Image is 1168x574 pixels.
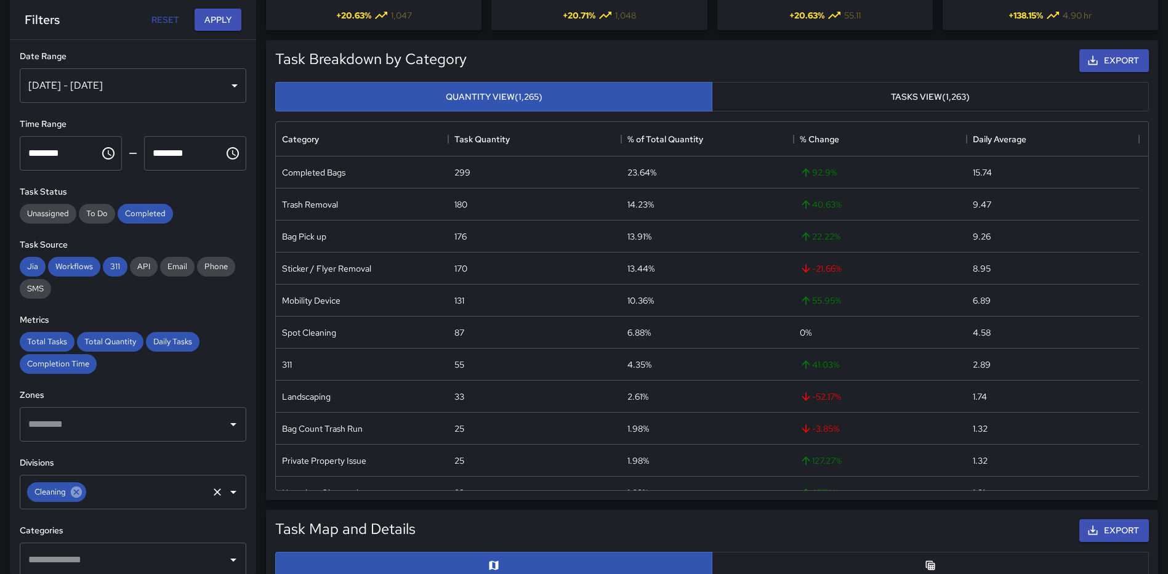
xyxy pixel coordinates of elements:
[391,9,412,22] span: 1,047
[454,198,467,211] div: 180
[225,416,242,433] button: Open
[627,122,703,156] div: % of Total Quantity
[20,68,246,103] div: [DATE] - [DATE]
[1079,49,1149,72] button: Export
[800,455,842,467] span: 127.27 %
[800,122,839,156] div: % Change
[48,261,100,272] span: Workflows
[627,262,654,275] div: 13.44%
[20,238,246,252] h6: Task Source
[209,483,226,501] button: Clear
[454,230,467,243] div: 176
[1009,9,1043,22] span: + 138.15 %
[448,122,621,156] div: Task Quantity
[20,389,246,402] h6: Zones
[800,390,841,403] span: -52.17 %
[973,294,991,307] div: 6.89
[282,455,366,467] div: Private Property Issue
[96,141,121,166] button: Choose time, selected time is 12:00 AM
[20,358,97,369] span: Completion Time
[77,336,143,347] span: Total Quantity
[973,487,985,499] div: 1.21
[800,422,839,435] span: -3.85 %
[195,9,241,31] button: Apply
[276,122,448,156] div: Category
[454,455,464,467] div: 25
[20,336,75,347] span: Total Tasks
[282,166,345,179] div: Completed Bags
[627,422,649,435] div: 1.98%
[225,483,242,501] button: Open
[20,524,246,538] h6: Categories
[924,559,936,572] svg: Table
[197,261,235,272] span: Phone
[282,358,292,371] div: 311
[563,9,595,22] span: + 20.71 %
[275,519,416,539] h5: Task Map and Details
[103,257,127,277] div: 311
[627,294,654,307] div: 10.36%
[79,208,115,219] span: To Do
[800,358,839,371] span: 41.03 %
[789,9,824,22] span: + 20.63 %
[1063,9,1092,22] span: 4.90 hr
[973,422,988,435] div: 1.32
[160,257,195,277] div: Email
[973,166,992,179] div: 15.74
[615,9,636,22] span: 1,048
[800,198,842,211] span: 40.63 %
[1079,519,1149,542] button: Export
[973,230,991,243] div: 9.26
[197,257,235,277] div: Phone
[77,332,143,352] div: Total Quantity
[160,261,195,272] span: Email
[48,257,100,277] div: Workflows
[627,358,651,371] div: 4.35%
[488,559,500,572] svg: Map
[627,390,648,403] div: 2.61%
[20,118,246,131] h6: Time Range
[627,198,654,211] div: 14.23%
[282,262,371,275] div: Sticker / Flyer Removal
[973,455,988,467] div: 1.32
[20,204,76,224] div: Unassigned
[454,487,464,499] div: 23
[627,455,649,467] div: 1.98%
[454,358,464,371] div: 55
[282,122,319,156] div: Category
[800,262,842,275] span: -21.66 %
[336,9,371,22] span: + 20.63 %
[627,487,648,499] div: 1.82%
[282,230,326,243] div: Bag Pick up
[794,122,966,156] div: % Change
[20,313,246,327] h6: Metrics
[130,261,158,272] span: API
[800,166,837,179] span: 92.9 %
[454,166,470,179] div: 299
[20,456,246,470] h6: Divisions
[118,208,173,219] span: Completed
[973,326,991,339] div: 4.58
[282,422,363,435] div: Bag Count Trash Run
[973,122,1026,156] div: Daily Average
[454,122,510,156] div: Task Quantity
[20,185,246,199] h6: Task Status
[627,326,651,339] div: 6.88%
[454,422,464,435] div: 25
[282,198,338,211] div: Trash Removal
[225,551,242,568] button: Open
[973,390,987,403] div: 1.74
[973,198,991,211] div: 9.47
[20,332,75,352] div: Total Tasks
[20,279,51,299] div: SMS
[800,326,812,339] span: 0 %
[27,482,86,502] div: Cleaning
[844,9,861,22] span: 55.11
[282,326,336,339] div: Spot Cleaning
[146,336,199,347] span: Daily Tasks
[454,262,467,275] div: 170
[275,49,467,69] h5: Task Breakdown by Category
[20,208,76,219] span: Unassigned
[20,50,246,63] h6: Date Range
[79,204,115,224] div: To Do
